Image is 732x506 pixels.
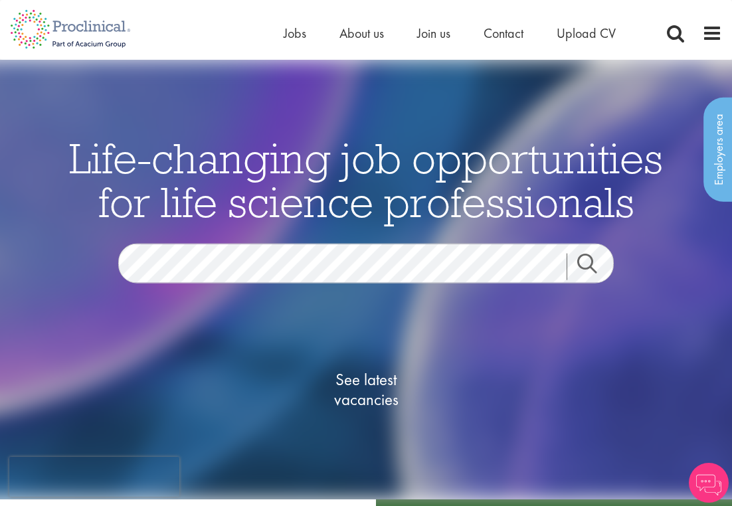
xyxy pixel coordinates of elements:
[9,457,179,497] iframe: reCAPTCHA
[567,254,624,280] a: Job search submit button
[300,317,432,463] a: See latestvacancies
[69,131,663,228] span: Life-changing job opportunities for life science professionals
[557,25,616,42] a: Upload CV
[284,25,306,42] a: Jobs
[417,25,450,42] a: Join us
[300,370,432,410] span: See latest vacancies
[339,25,384,42] a: About us
[689,463,729,503] img: Chatbot
[484,25,523,42] a: Contact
